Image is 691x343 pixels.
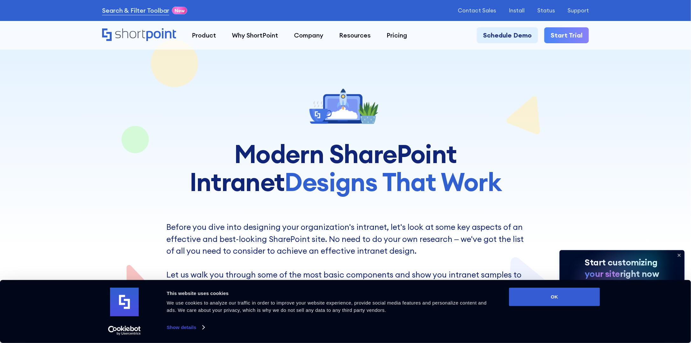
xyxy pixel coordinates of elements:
a: Home [102,28,176,42]
a: Pricing [379,27,415,43]
div: Why ShortPoint [232,31,278,40]
a: Product [184,27,224,43]
a: Contact Sales [458,7,496,14]
button: OK [509,288,600,306]
a: Usercentrics Cookiebot - opens in a new window [97,326,152,335]
a: Schedule Demo [477,27,538,43]
a: Resources [332,27,379,43]
a: Status [537,7,555,14]
img: logo [110,288,139,316]
div: This website uses cookies [167,290,495,297]
span: Designs That Work [285,166,501,198]
h1: Modern SharePoint Intranet [167,140,525,196]
span: We use cookies to analyze our traffic in order to improve your website experience, provide social... [167,300,487,313]
a: Search & Filter Toolbar [102,6,169,15]
div: Pricing [387,31,408,40]
a: Why ShortPoint [224,27,286,43]
a: Show details [167,323,204,332]
div: Product [192,31,216,40]
div: Company [294,31,324,40]
a: Install [509,7,525,14]
a: Support [568,7,589,14]
a: Company [286,27,332,43]
div: Resources [339,31,371,40]
p: Before you dive into designing your organization's intranet, let's look at some key aspects of an... [167,221,525,293]
a: Start Trial [544,27,589,43]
